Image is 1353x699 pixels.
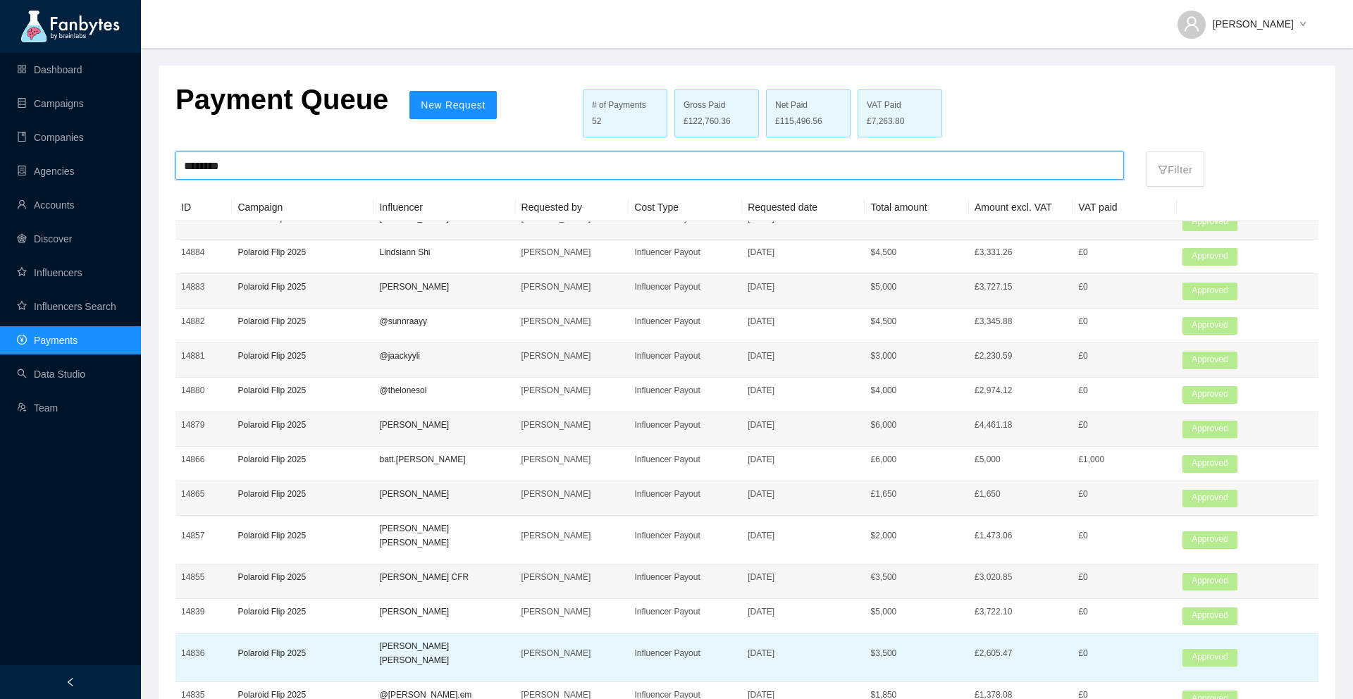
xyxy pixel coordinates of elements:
[237,487,368,501] p: Polaroid Flip 2025
[379,639,509,667] p: [PERSON_NAME] [PERSON_NAME]
[421,99,486,111] span: New Request
[975,528,1067,543] p: £1,473.06
[237,418,368,432] p: Polaroid Flip 2025
[975,245,1067,259] p: £3,331.26
[748,646,859,660] p: [DATE]
[634,605,736,619] p: Influencer Payout
[1073,194,1176,221] th: VAT paid
[181,418,226,432] p: 14879
[1182,607,1237,625] span: Approved
[865,194,968,221] th: Total amount
[379,245,509,259] p: Lindsiann Shi
[1182,649,1237,667] span: Approved
[975,418,1067,432] p: £4,461.18
[237,280,368,294] p: Polaroid Flip 2025
[379,349,509,363] p: @jaackyyli
[237,605,368,619] p: Polaroid Flip 2025
[379,280,509,294] p: [PERSON_NAME]
[1182,283,1237,300] span: Approved
[379,605,509,619] p: [PERSON_NAME]
[379,452,509,466] p: batt.[PERSON_NAME]
[975,487,1067,501] p: £1,650
[409,91,497,119] button: New Request
[521,528,624,543] p: [PERSON_NAME]
[521,646,624,660] p: [PERSON_NAME]
[373,194,515,221] th: Influencer
[1078,280,1170,294] p: £0
[521,452,624,466] p: [PERSON_NAME]
[634,528,736,543] p: Influencer Payout
[17,301,116,312] a: starInfluencers Search
[181,528,226,543] p: 14857
[634,383,736,397] p: Influencer Payout
[742,194,865,221] th: Requested date
[1147,151,1204,187] button: filterFilter
[592,99,658,112] div: # of Payments
[748,314,859,328] p: [DATE]
[521,245,624,259] p: [PERSON_NAME]
[181,383,226,397] p: 14880
[1078,349,1170,363] p: £0
[748,570,859,584] p: [DATE]
[871,280,963,294] p: $ 5,000
[1166,7,1318,30] button: [PERSON_NAME]down
[521,418,624,432] p: [PERSON_NAME]
[1078,452,1170,466] p: £1,000
[516,194,629,221] th: Requested by
[975,646,1067,660] p: £2,605.47
[17,166,75,177] a: containerAgencies
[521,570,624,584] p: [PERSON_NAME]
[175,82,388,116] p: Payment Queue
[871,487,963,501] p: £ 1,650
[1182,455,1237,473] span: Approved
[1158,165,1168,175] span: filter
[684,99,750,112] div: Gross Paid
[871,452,963,466] p: £ 6,000
[684,115,731,128] span: £122,760.36
[181,314,226,328] p: 14882
[775,99,841,112] div: Net Paid
[592,116,601,126] span: 52
[634,452,736,466] p: Influencer Payout
[237,452,368,466] p: Polaroid Flip 2025
[871,418,963,432] p: $ 6,000
[379,521,509,550] p: [PERSON_NAME] [PERSON_NAME]
[1182,317,1237,335] span: Approved
[237,646,368,660] p: Polaroid Flip 2025
[181,605,226,619] p: 14839
[634,646,736,660] p: Influencer Payout
[867,115,904,128] span: £7,263.80
[871,570,963,584] p: € 3,500
[66,677,75,687] span: left
[181,570,226,584] p: 14855
[1078,418,1170,432] p: £0
[237,528,368,543] p: Polaroid Flip 2025
[975,570,1067,584] p: £3,020.85
[634,314,736,328] p: Influencer Payout
[1182,352,1237,369] span: Approved
[17,132,84,143] a: bookCompanies
[634,570,736,584] p: Influencer Payout
[1078,528,1170,543] p: £0
[1078,314,1170,328] p: £0
[634,349,736,363] p: Influencer Payout
[521,314,624,328] p: [PERSON_NAME]
[975,280,1067,294] p: £3,727.15
[237,570,368,584] p: Polaroid Flip 2025
[521,605,624,619] p: [PERSON_NAME]
[634,487,736,501] p: Influencer Payout
[521,383,624,397] p: [PERSON_NAME]
[521,280,624,294] p: [PERSON_NAME]
[975,452,1067,466] p: £5,000
[748,452,859,466] p: [DATE]
[1158,155,1192,178] p: Filter
[867,99,933,112] div: VAT Paid
[1078,570,1170,584] p: £0
[975,349,1067,363] p: £2,230.59
[634,245,736,259] p: Influencer Payout
[1078,487,1170,501] p: £0
[871,605,963,619] p: $ 5,000
[237,245,368,259] p: Polaroid Flip 2025
[17,402,58,414] a: usergroup-addTeam
[1182,531,1237,549] span: Approved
